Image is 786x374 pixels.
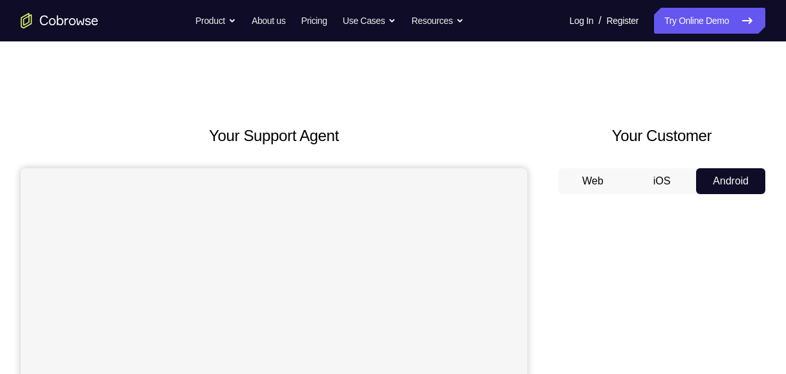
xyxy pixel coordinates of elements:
button: Product [195,8,236,34]
button: Web [558,168,628,194]
a: Try Online Demo [654,8,765,34]
button: iOS [628,168,697,194]
a: Log In [569,8,593,34]
h2: Your Support Agent [21,124,527,148]
button: Use Cases [343,8,396,34]
a: Go to the home page [21,13,98,28]
h2: Your Customer [558,124,765,148]
a: About us [252,8,285,34]
button: Android [696,168,765,194]
a: Pricing [301,8,327,34]
button: Resources [411,8,464,34]
span: / [598,13,601,28]
a: Register [607,8,639,34]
